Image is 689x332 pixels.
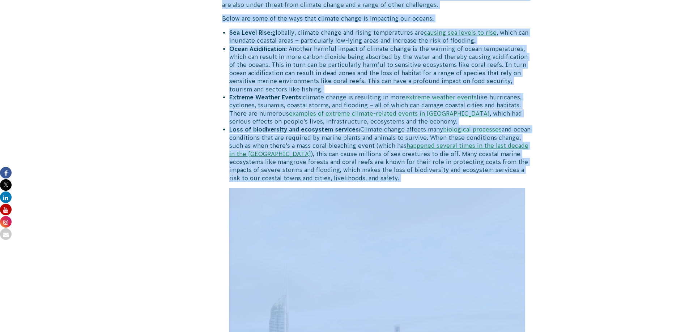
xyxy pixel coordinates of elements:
[424,29,497,36] a: causing sea levels to rise
[229,46,285,52] strong: Ocean Acidification
[229,142,528,157] a: happened several times in the last decade in the [GEOGRAPHIC_DATA]
[443,126,502,133] a: biological processes
[229,29,532,45] li: globally, climate change and rising temperatures are , which can inundate coastal areas – particu...
[289,110,490,117] a: examples of extreme climate-related events in [GEOGRAPHIC_DATA]
[229,126,360,133] strong: Loss of biodiversity and ecosystem services:
[222,14,532,22] p: Below are some of the ways that climate change is impacting our oceans:
[229,94,303,100] strong: Extreme Weather Events:
[229,93,532,126] li: climate change is resulting in more like hurricanes, cyclones, tsunamis, coastal storms, and floo...
[229,125,532,182] li: Climate change affects many and ocean conditions that are required by marine plants and animals t...
[405,94,477,100] a: extreme weather events
[229,29,272,36] strong: Sea Level Rise:
[229,45,532,93] li: : Another harmful impact of climate change is the warming of ocean temperatures, which can result...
